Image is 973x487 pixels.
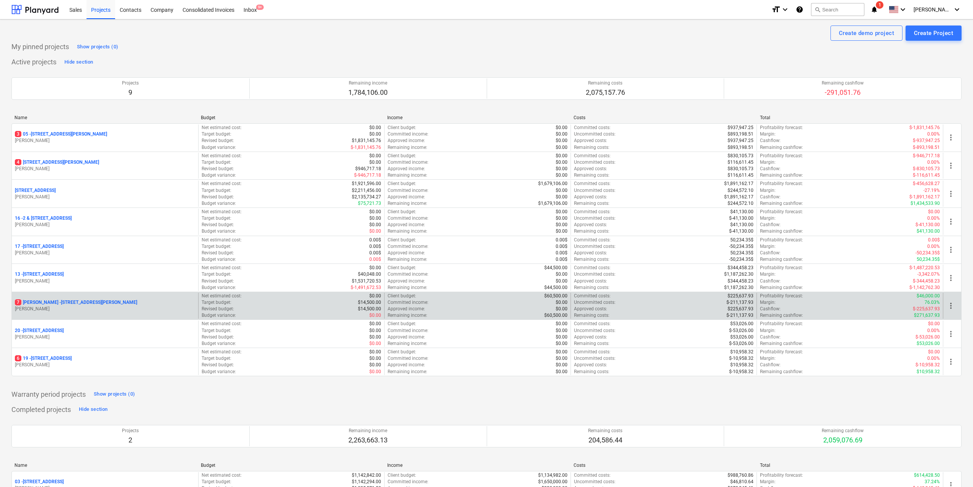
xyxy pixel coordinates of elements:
p: $0.00 [556,222,567,228]
p: $0.00 [556,144,567,151]
i: keyboard_arrow_down [952,5,962,14]
span: 6 [15,355,21,361]
p: My pinned projects [11,42,69,51]
p: 50,234.35$ [917,256,940,263]
p: $0.00 [556,194,567,200]
p: Profitability forecast : [760,153,803,159]
div: Income [387,115,567,120]
p: -27.19% [923,187,940,194]
p: $0.00 [928,209,940,215]
div: 20 -[STREET_ADDRESS][PERSON_NAME] [15,327,195,340]
p: Remaining income : [388,172,427,179]
p: [PERSON_NAME] [15,362,195,368]
div: Show projects (0) [94,390,135,399]
p: $46,000.00 [917,293,940,299]
p: $244,572.10 [728,187,753,194]
p: Remaining income : [388,256,427,263]
p: Approved income : [388,278,425,284]
p: [PERSON_NAME] [15,250,195,256]
p: $116,611.45 [728,172,753,179]
p: Cashflow : [760,194,781,200]
p: $0.00 [369,215,381,222]
p: Margin : [760,131,776,137]
p: Revised budget : [202,137,234,144]
p: $1,434,533.90 [910,200,940,207]
p: Committed costs : [574,293,611,299]
p: Cashflow : [760,250,781,256]
p: $0.00 [556,306,567,312]
p: $-1,831,145.76 [351,144,381,151]
span: more_vert [946,301,955,310]
p: Remaining costs [586,80,625,86]
p: -3,342.07% [917,271,940,278]
div: 17 -[STREET_ADDRESS][PERSON_NAME] [15,243,195,256]
p: $0.00 [556,187,567,194]
p: $0.00 [369,153,381,159]
p: 2,075,157.76 [586,88,625,97]
p: Remaining costs : [574,144,609,151]
span: more_vert [946,245,955,254]
p: Budget variance : [202,228,236,235]
p: 0.00$ [369,250,381,256]
p: Remaining costs : [574,172,609,179]
p: $1,187,262.30 [724,284,753,291]
div: 13 -[STREET_ADDRESS][PERSON_NAME] [15,271,195,284]
p: $0.00 [369,209,381,215]
p: $0.00 [556,159,567,166]
p: Client budget : [388,153,416,159]
p: Committed costs : [574,180,611,187]
p: $1,531,720.53 [352,278,381,284]
p: Remaining costs : [574,228,609,235]
p: $0.00 [369,222,381,228]
p: [STREET_ADDRESS][PERSON_NAME] [15,159,99,166]
p: -50,234.35$ [729,256,753,263]
p: Remaining cashflow : [760,200,803,207]
div: Total [760,115,940,120]
div: 619 -[STREET_ADDRESS][PERSON_NAME] [15,355,195,368]
p: 0.00$ [369,256,381,263]
p: Margin : [760,299,776,306]
p: 0.00% [927,159,940,166]
p: $-946,717.18 [354,172,381,179]
i: notifications [870,5,878,14]
p: $0.00 [556,209,567,215]
p: $-893,198.51 [913,144,940,151]
p: -50,234.35$ [729,243,753,250]
p: $41,130.00 [730,222,753,228]
p: Budget variance : [202,284,236,291]
p: $1,921,596.00 [352,180,381,187]
p: Projects [122,80,139,86]
span: more_vert [946,273,955,283]
p: Target budget : [202,271,231,278]
p: Approved costs : [574,166,607,172]
p: Remaining cashflow : [760,172,803,179]
p: $0.00 [369,265,381,271]
div: 4[STREET_ADDRESS][PERSON_NAME][PERSON_NAME] [15,159,195,172]
p: Committed income : [388,159,428,166]
i: keyboard_arrow_down [898,5,907,14]
p: Remaining costs : [574,284,609,291]
p: Remaining cashflow : [760,228,803,235]
p: 0.00% [927,243,940,250]
p: $116,611.45 [728,159,753,166]
button: Create Project [906,26,962,41]
button: Hide section [77,404,109,416]
p: $-41,130.00 [915,222,940,228]
div: Hide section [79,405,107,414]
p: Profitability forecast : [760,180,803,187]
p: Net estimated cost : [202,125,242,131]
p: Client budget : [388,209,416,215]
p: $-1,891,162.17 [909,194,940,200]
p: Target budget : [202,187,231,194]
p: Approved costs : [574,194,607,200]
span: [PERSON_NAME] [914,6,952,13]
p: $937,947.25 [728,125,753,131]
p: Uncommitted costs : [574,131,616,137]
p: $1,679,106.00 [538,200,567,207]
p: $-830,105.73 [913,166,940,172]
p: Approved income : [388,250,425,256]
span: 4 [15,159,21,165]
span: more_vert [946,329,955,339]
p: $-946,717.18 [913,153,940,159]
div: 7[PERSON_NAME] -[STREET_ADDRESS][PERSON_NAME][PERSON_NAME] [15,299,195,312]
